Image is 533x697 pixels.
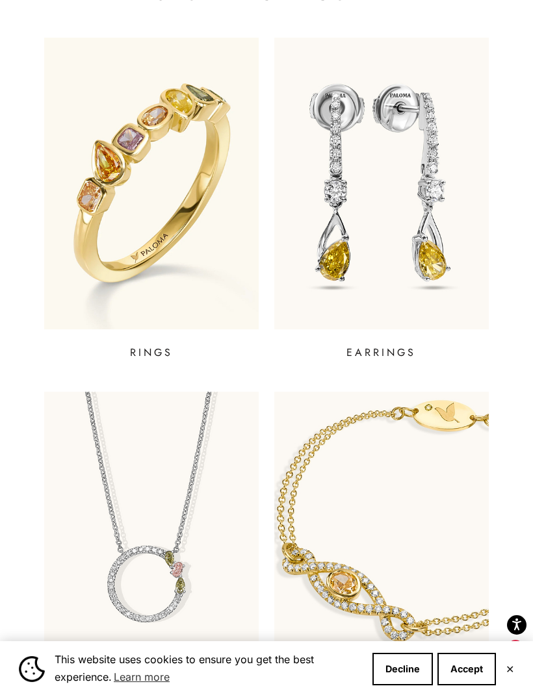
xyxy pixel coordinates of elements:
[44,38,259,360] a: RINGS
[55,652,362,687] span: This website uses cookies to ensure you get the best experience.
[506,665,514,673] button: Close
[19,656,45,682] img: Cookie banner
[372,653,433,685] button: Decline
[274,38,489,360] a: EARRINGS
[346,345,416,361] p: EARRINGS
[437,653,496,685] button: Accept
[112,667,172,687] a: Learn more
[130,345,173,361] p: RINGS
